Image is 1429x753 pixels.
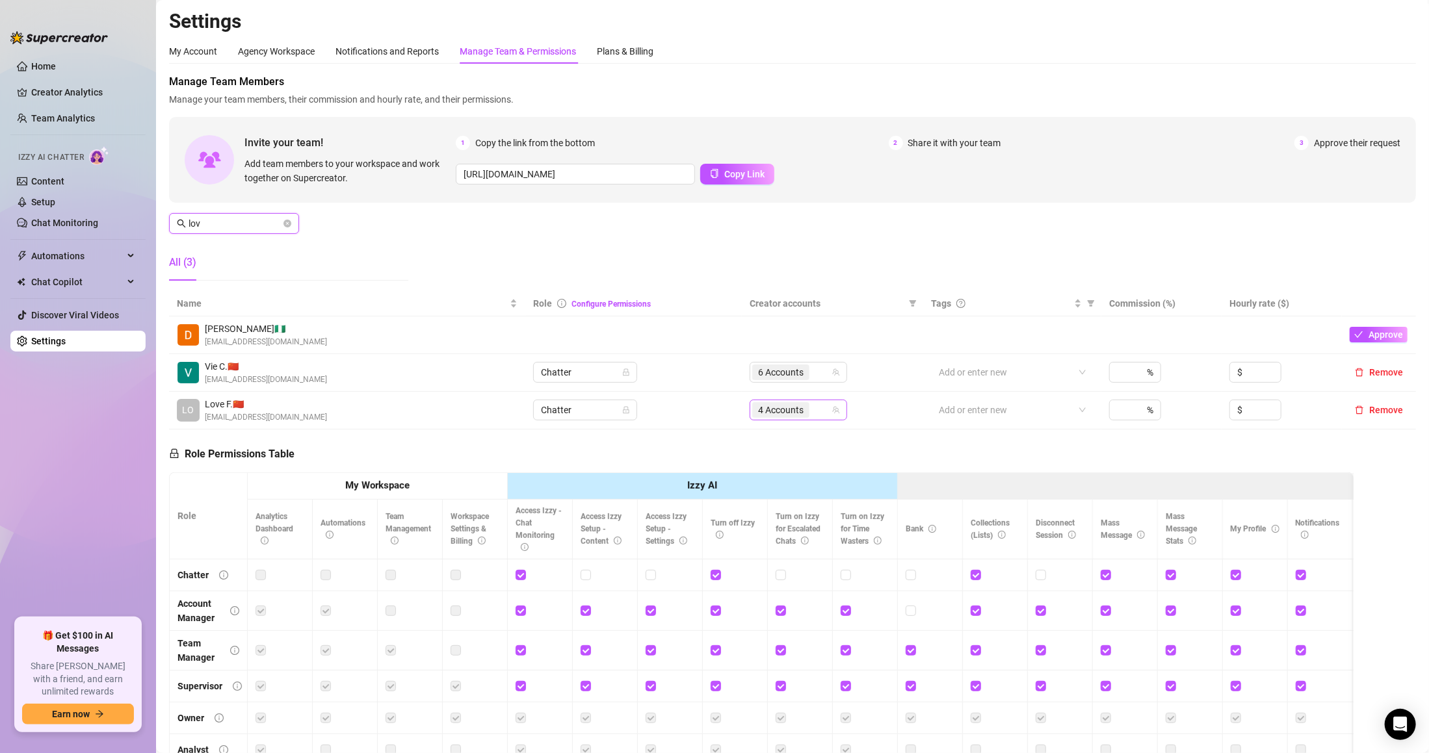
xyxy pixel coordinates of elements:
[1101,291,1222,316] th: Commission (%)
[1369,405,1403,415] span: Remove
[205,397,327,411] span: Love F. 🇨🇳
[244,157,451,185] span: Add team members to your workspace and work together on Supercreator.
[177,636,220,665] div: Team Manager
[456,136,470,150] span: 1
[679,537,687,544] span: info-circle
[832,406,840,414] span: team
[31,113,95,123] a: Team Analytics
[244,134,456,151] span: Invite your team!
[1137,531,1145,539] span: info-circle
[335,44,439,58] div: Notifications and Reports
[1087,300,1095,307] span: filter
[646,512,687,546] span: Access Izzy Setup - Settings
[832,368,840,376] span: team
[238,44,315,58] div: Agency Workspace
[169,446,295,462] h5: Role Permissions Table
[1355,405,1364,415] span: delete
[31,246,124,266] span: Automations
[205,322,327,336] span: [PERSON_NAME] 🇳🇬
[95,709,104,719] span: arrow-right
[256,512,293,546] span: Analytics Dashboard
[687,479,717,491] strong: Izzy AI
[22,630,134,655] span: 🎁 Get $100 in AI Messages
[17,277,25,287] img: Chat Copilot
[219,570,228,580] span: info-circle
[1166,512,1197,546] span: Mass Message Stats
[451,512,489,546] span: Workspace Settings & Billing
[386,512,431,546] span: Team Management
[205,374,327,386] span: [EMAIL_ADDRESS][DOMAIN_NAME]
[597,44,653,58] div: Plans & Billing
[230,646,239,655] span: info-circle
[205,411,327,424] span: [EMAIL_ADDRESS][DOMAIN_NAME]
[18,151,84,164] span: Izzy AI Chatter
[533,298,552,309] span: Role
[541,400,629,420] span: Chatter
[177,596,220,625] div: Account Manager
[711,518,755,540] span: Turn off Izzy
[581,512,622,546] span: Access Izzy Setup - Content
[700,164,774,185] button: Copy Link
[889,136,903,150] span: 2
[31,336,66,346] a: Settings
[169,448,179,459] span: lock
[170,473,248,559] th: Role
[169,44,217,58] div: My Account
[1222,291,1342,316] th: Hourly rate ($)
[22,660,134,698] span: Share [PERSON_NAME] with a friend, and earn unlimited rewards
[906,524,936,533] span: Bank
[521,543,529,551] span: info-circle
[622,368,630,376] span: lock
[230,606,239,615] span: info-circle
[971,518,1010,540] span: Collections (Lists)
[716,531,724,539] span: info-circle
[31,310,119,320] a: Discover Viral Videos
[177,296,507,311] span: Name
[169,92,1416,107] span: Manage your team members, their commission and hourly rate, and their permissions.
[17,251,27,261] span: thunderbolt
[1296,518,1340,540] span: Notifications
[1354,330,1363,339] span: check
[750,296,904,311] span: Creator accounts
[1272,525,1279,533] span: info-circle
[215,713,224,722] span: info-circle
[478,537,486,544] span: info-circle
[1350,402,1408,418] button: Remove
[233,682,242,691] span: info-circle
[169,255,196,270] div: All (3)
[1369,367,1403,377] span: Remove
[1355,368,1364,377] span: delete
[1084,294,1097,313] span: filter
[516,506,562,552] span: Access Izzy - Chat Monitoring
[460,44,576,58] div: Manage Team & Permissions
[177,679,222,693] div: Supervisor
[1314,136,1400,150] span: Approve their request
[31,218,98,228] a: Chat Monitoring
[557,299,566,308] span: info-circle
[841,512,884,546] span: Turn on Izzy for Time Wasters
[52,709,90,719] span: Earn now
[752,402,809,418] span: 4 Accounts
[261,537,269,544] span: info-circle
[177,711,204,725] div: Owner
[283,220,291,227] button: close-circle
[931,296,951,311] span: Tags
[10,31,108,44] img: logo-BBDzfeDw.svg
[345,479,410,491] strong: My Workspace
[22,704,134,724] button: Earn nowarrow-right
[189,216,281,231] input: Search members
[1385,709,1416,740] div: Open Intercom Messenger
[909,300,917,307] span: filter
[31,61,56,71] a: Home
[177,568,209,582] div: Chatter
[906,294,919,313] span: filter
[475,136,595,150] span: Copy the link from the bottom
[391,537,399,544] span: info-circle
[541,363,629,382] span: Chatter
[177,219,186,228] span: search
[758,403,804,417] span: 4 Accounts
[1350,327,1408,342] button: Approve
[321,518,365,540] span: Automations
[31,197,55,207] a: Setup
[1188,537,1196,544] span: info-circle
